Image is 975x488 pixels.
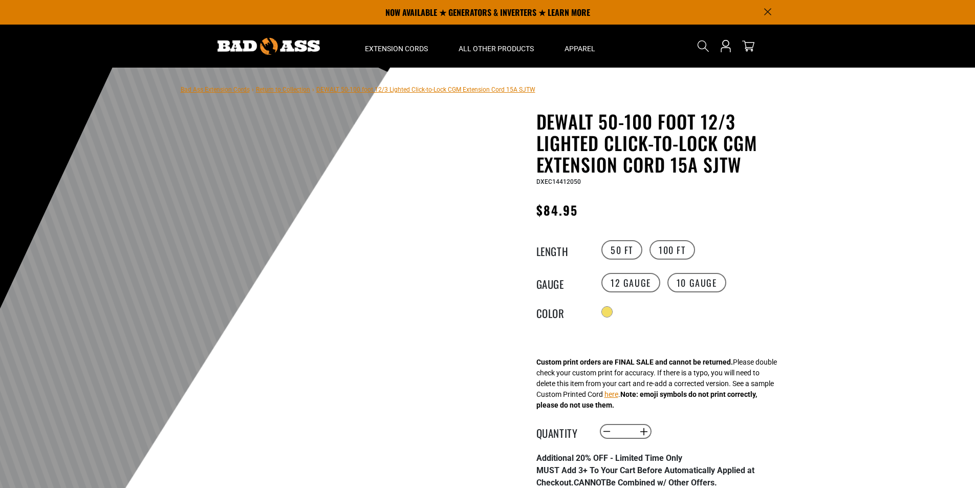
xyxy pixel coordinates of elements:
[536,111,787,175] h1: DEWALT 50-100 foot 12/3 Lighted Click-to-Lock CGM Extension Cord 15A SJTW
[536,390,757,409] strong: Note: emoji symbols do not print correctly, please do not use them.
[536,453,682,463] strong: Additional 20% OFF - Limited Time Only
[536,178,581,185] span: DXEC14412050
[604,389,618,400] button: here
[316,86,535,93] span: DEWALT 50-100 foot 12/3 Lighted Click-to-Lock CGM Extension Cord 15A SJTW
[536,465,754,487] strong: MUST Add 3+ To Your Cart Before Automatically Applied at Checkout. Be Combined w/ Other Offers.
[536,358,733,366] strong: Custom print orders are FINAL SALE and cannot be returned.
[181,83,535,95] nav: breadcrumbs
[443,25,549,68] summary: All Other Products
[256,86,310,93] a: Return to Collection
[365,44,428,53] span: Extension Cords
[181,86,250,93] a: Bad Ass Extension Cords
[601,240,642,260] label: 50 FT
[549,25,611,68] summary: Apparel
[459,44,534,53] span: All Other Products
[252,86,254,93] span: ›
[536,425,588,438] label: Quantity
[536,357,777,411] div: Please double check your custom print for accuracy. If there is a typo, you will need to delete t...
[350,25,443,68] summary: Extension Cords
[695,38,711,54] summary: Search
[667,273,726,292] label: 10 Gauge
[536,201,578,219] span: $84.95
[312,86,314,93] span: ›
[565,44,595,53] span: Apparel
[536,243,588,257] legend: Length
[218,38,320,55] img: Bad Ass Extension Cords
[536,276,588,289] legend: Gauge
[649,240,695,260] label: 100 FT
[536,305,588,319] legend: Color
[601,273,660,292] label: 12 Gauge
[574,478,606,487] span: CANNOT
